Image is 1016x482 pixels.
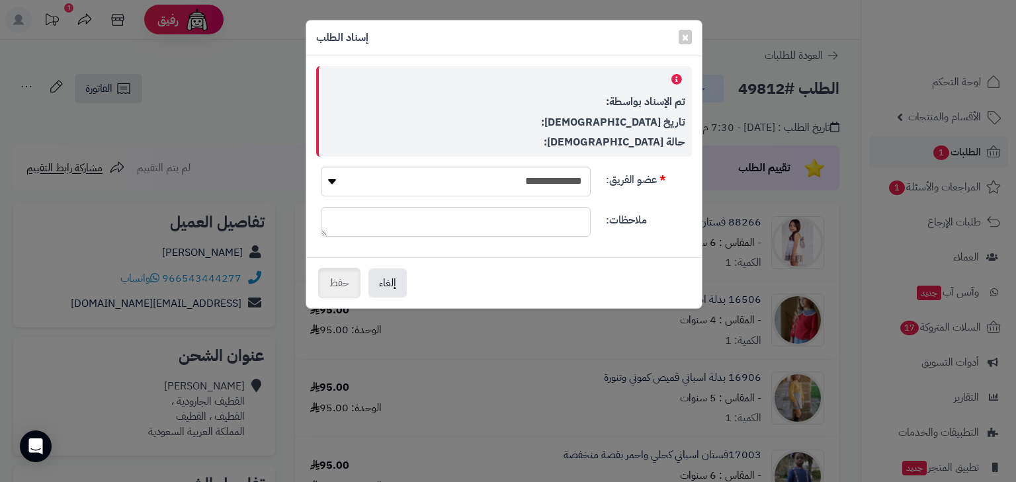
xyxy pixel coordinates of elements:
[316,30,368,46] h4: إسناد الطلب
[541,114,685,130] strong: تاريخ [DEMOGRAPHIC_DATA]:
[544,134,685,150] strong: حالة [DEMOGRAPHIC_DATA]:
[318,268,360,298] button: حفظ
[601,207,697,228] label: ملاحظات:
[679,30,692,44] button: Close
[681,27,689,47] span: ×
[606,94,685,110] strong: تم الإسناد بواسطة:
[368,268,407,298] button: إلغاء
[601,167,697,188] label: عضو الفريق:
[20,430,52,462] div: Open Intercom Messenger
